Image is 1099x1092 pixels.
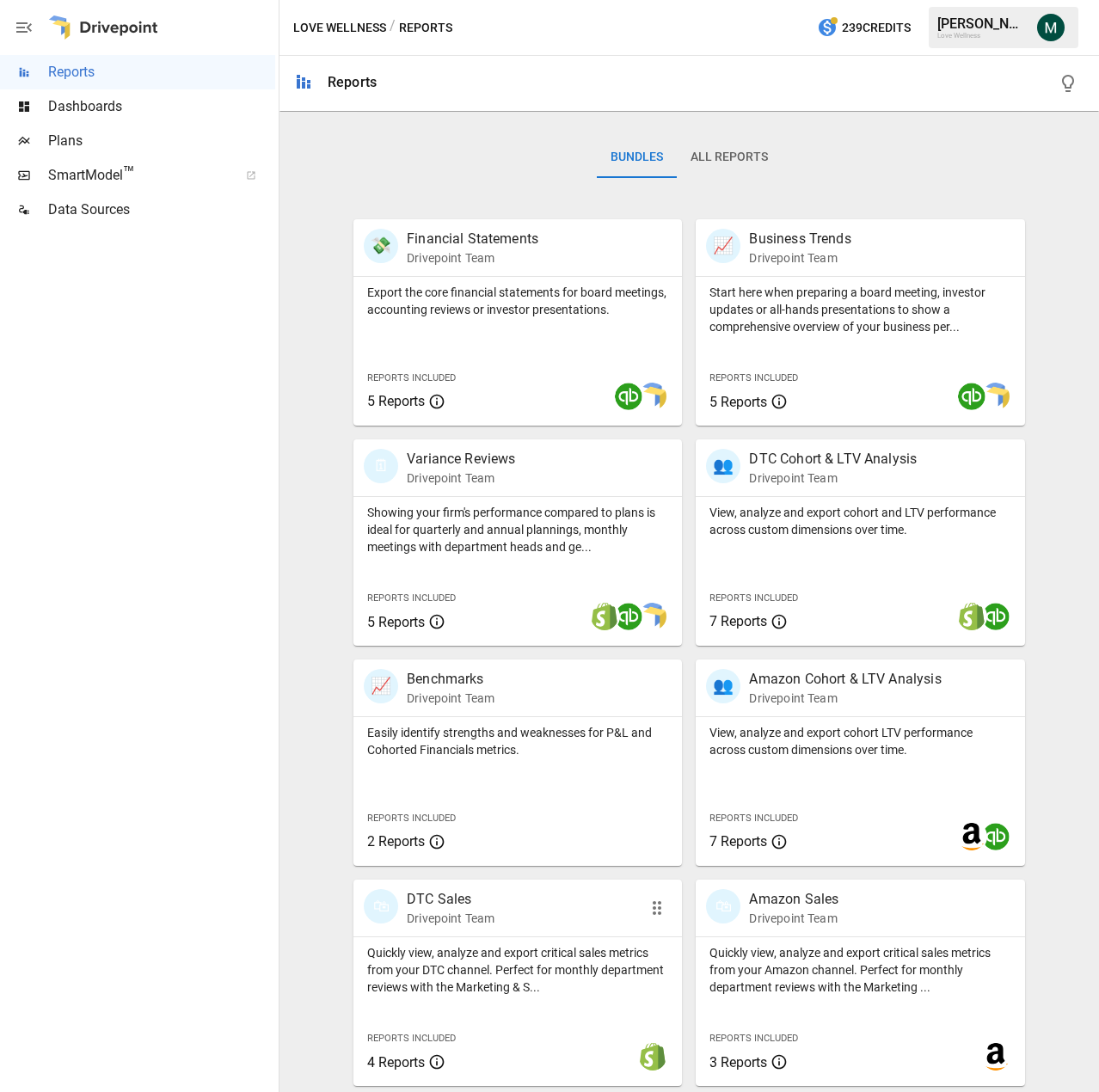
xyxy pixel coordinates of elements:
p: Drivepoint Team [407,249,538,267]
span: 2 Reports [367,833,425,850]
span: 239 Credits [842,17,911,39]
div: 🛍 [364,889,398,923]
div: 💸 [364,229,398,263]
span: 5 Reports [367,393,425,409]
button: 239Credits [810,12,918,44]
span: 4 Reports [367,1054,425,1071]
p: Variance Reviews [407,449,515,469]
span: Reports Included [709,592,798,604]
img: quickbooks [982,823,1010,850]
button: Michael Cormack [1027,3,1075,52]
span: Reports Included [709,813,798,824]
span: Reports Included [367,813,456,824]
span: 7 Reports [709,833,767,850]
p: DTC Sales [407,889,494,910]
p: Showing your firm's performance compared to plans is ideal for quarterly and annual plannings, mo... [367,504,668,555]
div: 🛍 [706,889,740,923]
p: Drivepoint Team [749,910,838,927]
div: 🗓 [364,449,398,483]
p: Drivepoint Team [407,469,515,487]
img: amazon [958,823,985,850]
img: shopify [639,1043,666,1071]
span: Reports Included [367,372,456,383]
div: 👥 [706,449,740,483]
p: View, analyze and export cohort LTV performance across custom dimensions over time. [709,724,1010,758]
span: Reports Included [709,372,798,383]
button: Love Wellness [293,17,386,39]
p: Financial Statements [407,229,538,249]
span: Plans [48,131,275,151]
img: Michael Cormack [1037,14,1065,41]
p: Easily identify strengths and weaknesses for P&L and Cohorted Financials metrics. [367,724,668,758]
span: Data Sources [48,199,275,220]
div: 📈 [706,229,740,263]
p: Quickly view, analyze and export critical sales metrics from your Amazon channel. Perfect for mon... [709,944,1010,996]
p: Drivepoint Team [407,910,494,927]
div: Reports [328,74,377,90]
button: All Reports [677,137,782,178]
div: [PERSON_NAME] [937,15,1027,32]
span: ™ [123,163,135,184]
span: Dashboards [48,96,275,117]
img: quickbooks [615,603,642,630]
div: 👥 [706,669,740,703]
img: smart model [982,383,1010,410]
span: 5 Reports [367,614,425,630]
div: Love Wellness [937,32,1027,40]
img: smart model [639,383,666,410]
p: DTC Cohort & LTV Analysis [749,449,917,469]
p: Drivepoint Team [749,690,941,707]
button: Bundles [597,137,677,178]
img: quickbooks [958,383,985,410]
p: Drivepoint Team [407,690,494,707]
p: Benchmarks [407,669,494,690]
div: / [390,17,396,39]
p: Start here when preparing a board meeting, investor updates or all-hands presentations to show a ... [709,284,1010,335]
span: Reports [48,62,275,83]
p: Amazon Sales [749,889,838,910]
img: quickbooks [982,603,1010,630]
span: SmartModel [48,165,227,186]
img: shopify [958,603,985,630]
div: 📈 [364,669,398,703]
img: shopify [591,603,618,630]
p: Export the core financial statements for board meetings, accounting reviews or investor presentat... [367,284,668,318]
span: Reports Included [367,1033,456,1044]
span: 3 Reports [709,1054,767,1071]
span: 7 Reports [709,613,767,629]
span: Reports Included [709,1033,798,1044]
span: 5 Reports [709,394,767,410]
img: smart model [639,603,666,630]
p: Amazon Cohort & LTV Analysis [749,669,941,690]
img: amazon [982,1043,1010,1071]
p: Drivepoint Team [749,249,850,267]
p: Drivepoint Team [749,469,917,487]
p: Quickly view, analyze and export critical sales metrics from your DTC channel. Perfect for monthl... [367,944,668,996]
img: quickbooks [615,383,642,410]
p: Business Trends [749,229,850,249]
p: View, analyze and export cohort and LTV performance across custom dimensions over time. [709,504,1010,538]
span: Reports Included [367,592,456,604]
